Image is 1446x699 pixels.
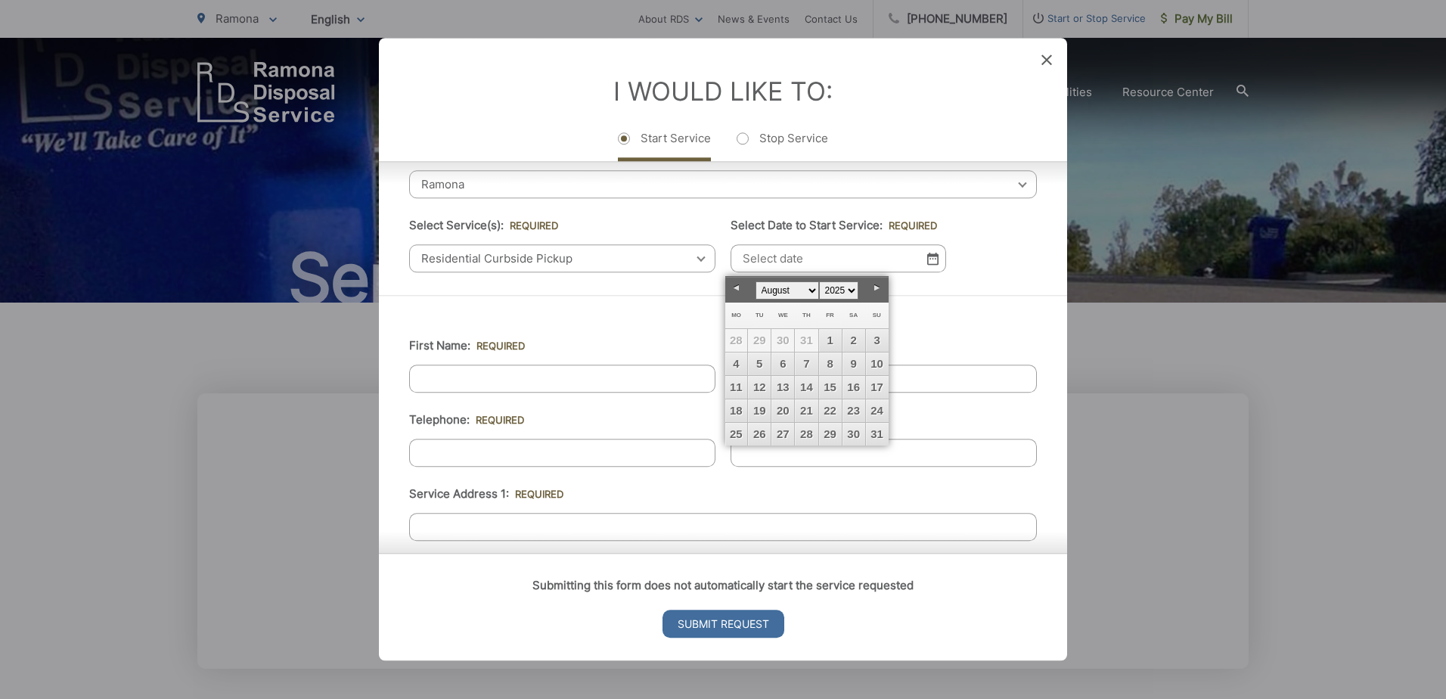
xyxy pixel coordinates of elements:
[409,170,1037,198] span: Ramona
[795,399,818,422] a: 21
[819,376,842,399] a: 15
[409,487,563,501] label: Service Address 1:
[731,312,741,318] span: Monday
[842,353,865,375] a: 9
[795,353,818,375] a: 7
[756,281,819,300] select: Select month
[866,353,889,375] a: 10
[731,219,937,232] label: Select Date to Start Service:
[725,329,748,352] span: 28
[725,399,748,422] a: 18
[826,312,834,318] span: Friday
[618,131,711,161] label: Start Service
[737,131,828,161] label: Stop Service
[725,376,748,399] a: 11
[731,244,946,272] input: Select date
[409,339,525,353] label: First Name:
[842,399,865,422] a: 23
[613,76,833,107] label: I Would Like To:
[748,329,771,352] span: 29
[802,312,811,318] span: Thursday
[819,423,842,446] a: 29
[842,376,865,399] a: 16
[771,423,794,446] a: 27
[849,312,858,318] span: Saturday
[873,312,881,318] span: Sunday
[819,399,842,422] a: 22
[795,329,818,352] span: 31
[409,244,715,272] span: Residential Curbside Pickup
[819,281,858,300] select: Select year
[409,413,524,427] label: Telephone:
[771,399,794,422] a: 20
[771,353,794,375] a: 6
[795,376,818,399] a: 14
[866,329,889,352] a: 3
[771,329,794,352] span: 30
[748,399,771,422] a: 19
[819,329,842,352] a: 1
[725,423,748,446] a: 25
[532,579,914,593] strong: Submitting this form does not automatically start the service requested
[866,399,889,422] a: 24
[866,277,889,300] a: Next
[756,312,764,318] span: Tuesday
[866,423,889,446] a: 31
[409,219,558,232] label: Select Service(s):
[842,329,865,352] a: 2
[725,353,748,375] a: 4
[819,353,842,375] a: 8
[748,376,771,399] a: 12
[795,423,818,446] a: 28
[771,376,794,399] a: 13
[662,610,784,638] input: Submit Request
[927,252,939,265] img: Select date
[748,423,771,446] a: 26
[725,277,748,300] a: Prev
[866,376,889,399] a: 17
[842,423,865,446] a: 30
[748,353,771,375] a: 5
[778,312,788,318] span: Wednesday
